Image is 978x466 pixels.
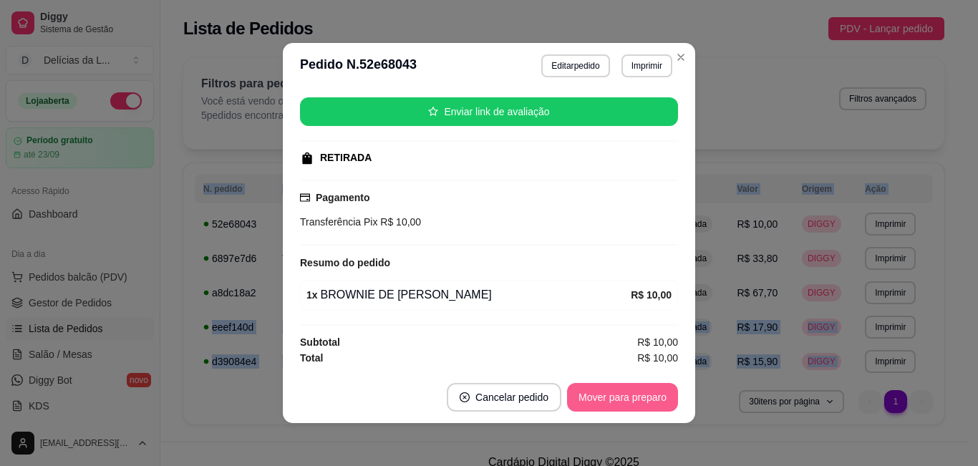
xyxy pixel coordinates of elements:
[300,193,310,203] span: credit-card
[567,383,678,412] button: Mover para preparo
[300,54,417,77] h3: Pedido N. 52e68043
[300,352,323,364] strong: Total
[637,350,678,366] span: R$ 10,00
[300,216,377,228] span: Transferência Pix
[428,107,438,117] span: star
[669,46,692,69] button: Close
[300,97,678,126] button: starEnviar link de avaliação
[377,216,421,228] span: R$ 10,00
[306,289,318,301] strong: 1 x
[300,257,390,268] strong: Resumo do pedido
[306,286,631,304] div: BROWNIE DE [PERSON_NAME]
[320,150,372,165] div: RETIRADA
[541,54,609,77] button: Editarpedido
[621,54,672,77] button: Imprimir
[300,336,340,348] strong: Subtotal
[631,289,672,301] strong: R$ 10,00
[460,392,470,402] span: close-circle
[637,334,678,350] span: R$ 10,00
[447,383,561,412] button: close-circleCancelar pedido
[316,192,369,203] strong: Pagamento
